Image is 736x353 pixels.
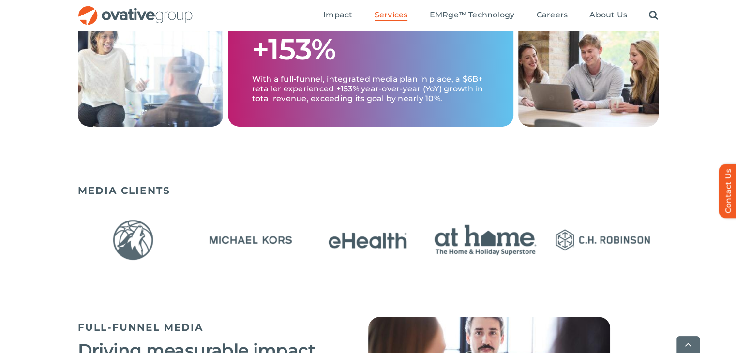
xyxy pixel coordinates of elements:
h5: FULL-FUNNEL MEDIA [78,322,320,333]
a: OG_Full_horizontal_RGB [77,5,194,14]
h5: MEDIA CLIENTS [78,185,659,196]
span: Services [375,10,408,20]
div: 13 / 23 [313,217,424,265]
a: EMRge™ Technology [429,10,514,21]
p: With a full-funnel, integrated media plan in place, a $6B+ retailer experienced +153% year-over-y... [252,65,489,103]
h1: +153% [252,34,336,65]
img: Media – Grid 2 [78,11,223,127]
a: Services [375,10,408,21]
span: Careers [537,10,568,20]
div: 11 / 23 [77,217,189,265]
a: About Us [589,10,627,21]
span: Impact [323,10,352,20]
a: Careers [537,10,568,21]
div: 15 / 23 [547,217,659,265]
span: EMRge™ Technology [429,10,514,20]
span: About Us [589,10,627,20]
a: Search [649,10,658,21]
a: Impact [323,10,352,21]
div: 14 / 23 [430,217,541,265]
div: 12 / 23 [195,217,306,265]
